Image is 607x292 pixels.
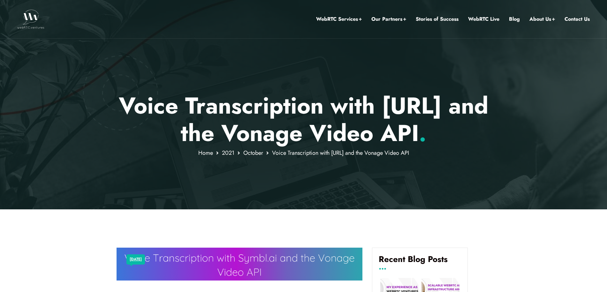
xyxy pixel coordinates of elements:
[379,254,461,269] h4: Recent Blog Posts
[371,15,406,23] a: Our Partners
[130,255,142,264] a: [DATE]
[529,15,555,23] a: About Us
[198,149,213,157] a: Home
[117,92,490,147] p: Voice Transcription with [URL] and the Vonage Video API
[222,149,234,157] a: 2021
[316,15,362,23] a: WebRTC Services
[272,149,409,157] span: Voice Transcription with [URL] and the Vonage Video API
[419,116,426,150] span: .
[509,15,520,23] a: Blog
[565,15,590,23] a: Contact Us
[17,10,44,29] img: WebRTC.ventures
[416,15,459,23] a: Stories of Success
[243,149,263,157] a: October
[468,15,499,23] a: WebRTC Live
